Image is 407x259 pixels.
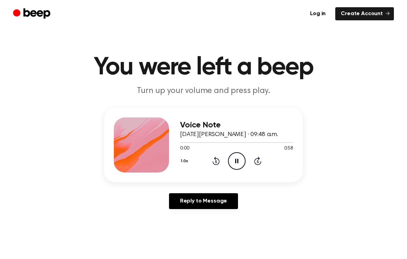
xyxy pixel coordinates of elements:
[180,145,189,152] span: 0:00
[335,7,394,20] a: Create Account
[305,7,331,20] a: Log in
[13,7,52,21] a: Beep
[180,155,191,167] button: 1.0x
[71,85,336,97] p: Turn up your volume and press play.
[180,121,293,130] h3: Voice Note
[180,132,278,138] span: [DATE][PERSON_NAME] · 09:48 a.m.
[169,193,238,209] a: Reply to Message
[27,55,380,80] h1: You were left a beep
[284,145,293,152] span: 0:58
